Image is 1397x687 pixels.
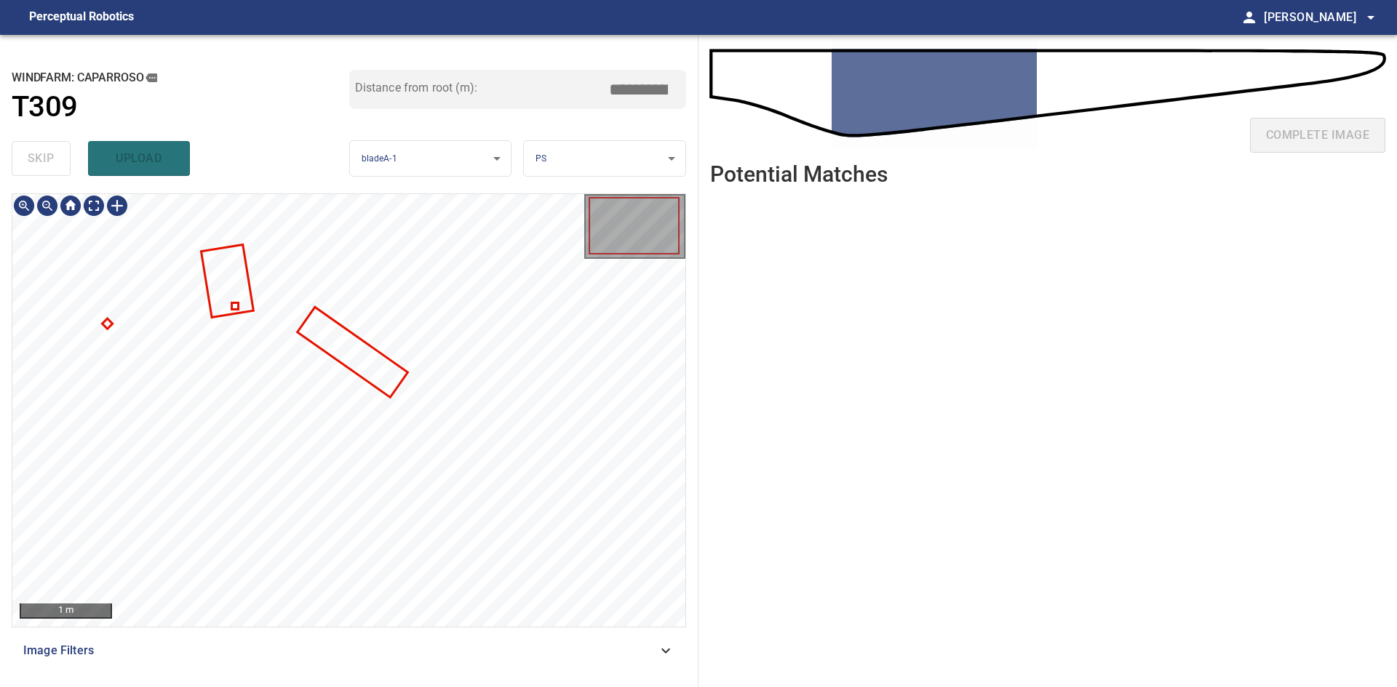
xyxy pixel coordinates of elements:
[355,82,477,94] label: Distance from root (m):
[524,140,685,177] div: PS
[1264,7,1380,28] span: [PERSON_NAME]
[106,194,129,217] div: Toggle selection
[12,90,78,124] h1: T309
[12,194,36,217] div: Zoom in
[59,194,82,217] div: Go home
[536,153,546,164] span: PS
[36,194,59,217] div: Zoom out
[82,194,106,217] div: Toggle full page
[1258,3,1380,32] button: [PERSON_NAME]
[362,153,397,164] span: bladeA-1
[710,162,888,186] h2: Potential Matches
[12,90,349,124] a: T309
[12,70,349,86] h2: windfarm: Caparroso
[1241,9,1258,26] span: person
[143,70,159,86] button: copy message details
[350,140,512,177] div: bladeA-1
[1362,9,1380,26] span: arrow_drop_down
[12,633,686,668] div: Image Filters
[23,642,657,659] span: Image Filters
[29,6,134,29] figcaption: Perceptual Robotics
